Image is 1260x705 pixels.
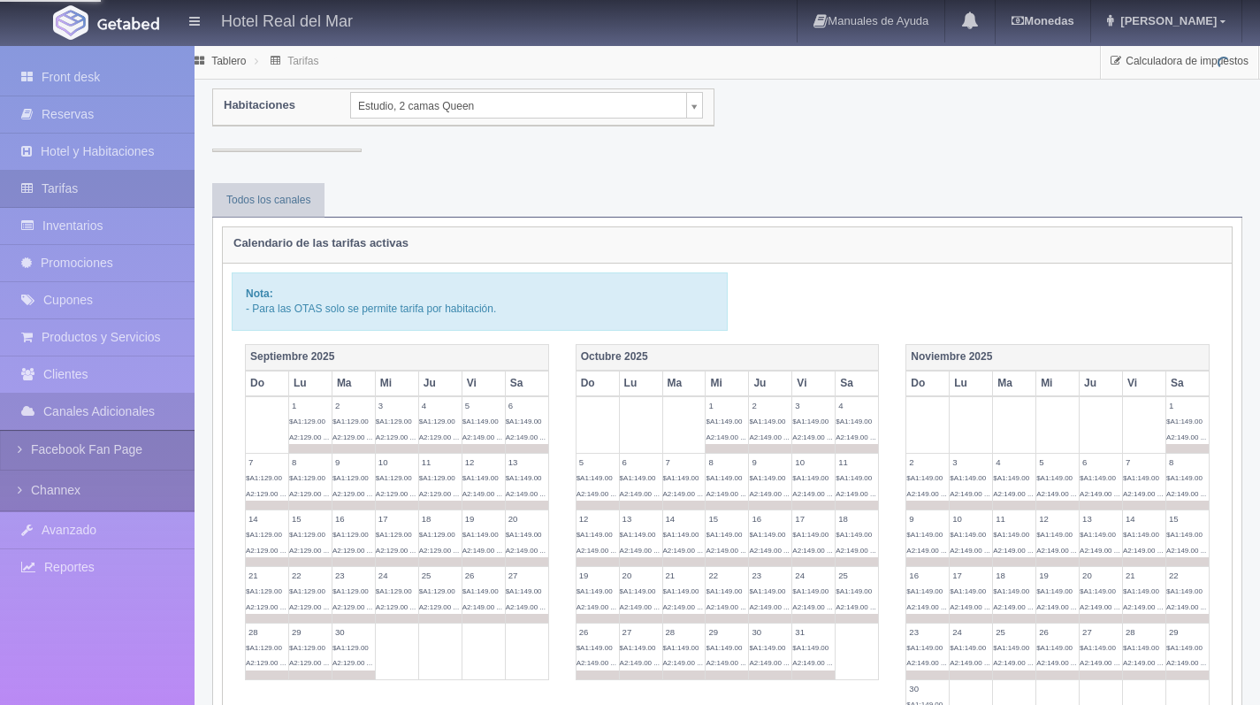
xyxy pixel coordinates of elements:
label: 16 [749,510,791,527]
span: $A1:149.00 A2:149.00 ... [1123,531,1163,554]
span: $A1:149.00 A2:149.00 ... [577,644,616,667]
label: 3 [792,397,835,414]
span: $A1:129.00 A2:129.00 ... [376,418,416,441]
label: 19 [1036,567,1079,584]
label: 18 [419,510,462,527]
label: 17 [792,510,835,527]
span: $A1:149.00 A2:149.00 ... [620,587,660,610]
span: $A1:149.00 A2:149.00 ... [577,531,616,554]
label: 31 [792,624,835,640]
label: 10 [792,454,835,471]
a: Estudio, 2 camas Queen [350,92,703,119]
label: 30 [906,680,949,697]
span: $A1:149.00 A2:149.00 ... [1166,644,1206,667]
label: 28 [1123,624,1165,640]
label: 24 [376,567,418,584]
th: Do [906,371,950,396]
label: 29 [706,624,748,640]
span: $A1:149.00 A2:149.00 ... [1036,644,1076,667]
img: Getabed [97,17,159,30]
span: $A1:149.00 A2:149.00 ... [620,474,660,497]
span: $A1:149.00 A2:149.00 ... [792,531,832,554]
label: 27 [1080,624,1122,640]
span: $A1:149.00 A2:149.00 ... [906,474,946,497]
span: $A1:129.00 A2:129.00 ... [419,531,459,554]
span: $A1:149.00 A2:149.00 ... [1080,644,1119,667]
label: 8 [1166,454,1209,471]
label: 9 [906,510,949,527]
label: 2 [749,397,791,414]
label: 30 [749,624,791,640]
label: 11 [836,454,878,471]
span: $A1:149.00 A2:149.00 ... [506,474,546,497]
a: Todos los canales [212,183,325,218]
span: $A1:149.00 A2:149.00 ... [993,587,1033,610]
label: 19 [462,510,505,527]
span: $A1:149.00 A2:149.00 ... [1036,587,1076,610]
label: 29 [289,624,332,640]
label: 26 [462,567,505,584]
span: $A1:149.00 A2:149.00 ... [706,474,745,497]
span: $A1:149.00 A2:149.00 ... [906,587,946,610]
th: Lu [288,371,332,396]
span: $A1:149.00 A2:149.00 ... [950,474,989,497]
span: $A1:129.00 A2:129.00 ... [332,418,372,441]
label: 4 [836,397,878,414]
label: 17 [950,567,992,584]
span: $A1:149.00 A2:149.00 ... [993,644,1033,667]
th: Octubre 2025 [576,345,879,371]
label: 1 [289,397,332,414]
label: 7 [663,454,706,471]
span: $A1:149.00 A2:149.00 ... [906,531,946,554]
span: $A1:149.00 A2:149.00 ... [1036,474,1076,497]
label: 25 [419,567,462,584]
label: 1 [1166,397,1209,414]
span: $A1:149.00 A2:149.00 ... [950,587,989,610]
label: 17 [376,510,418,527]
span: $A1:149.00 A2:149.00 ... [749,474,789,497]
a: Tablero [211,55,246,67]
span: $A1:149.00 A2:149.00 ... [792,474,832,497]
th: Sa [836,371,879,396]
label: 26 [1036,624,1079,640]
span: $A1:149.00 A2:149.00 ... [749,644,789,667]
span: $A1:129.00 A2:129.00 ... [332,474,372,497]
span: Calculadora de impuestos [1126,55,1249,67]
span: $A1:129.00 A2:129.00 ... [376,474,416,497]
th: Ma [662,371,706,396]
span: $A1:149.00 A2:149.00 ... [1166,418,1206,441]
th: Vi [462,371,505,396]
label: 3 [950,454,992,471]
span: $A1:149.00 A2:149.00 ... [749,587,789,610]
label: 15 [1166,510,1209,527]
span: $A1:149.00 A2:149.00 ... [792,587,832,610]
th: Ju [749,371,792,396]
span: $A1:149.00 A2:149.00 ... [620,644,660,667]
label: 15 [289,510,332,527]
span: $A1:129.00 A2:129.00 ... [376,587,416,610]
span: $A1:149.00 A2:149.00 ... [993,531,1033,554]
span: $A1:129.00 A2:129.00 ... [289,474,329,497]
th: Sa [1165,371,1209,396]
label: 14 [246,510,288,527]
label: 11 [993,510,1035,527]
label: 23 [749,567,791,584]
span: $A1:149.00 A2:149.00 ... [506,418,546,441]
label: 20 [620,567,662,584]
b: Nota: [246,287,273,300]
th: Sa [505,371,548,396]
label: 13 [620,510,662,527]
th: Mi [1036,371,1080,396]
span: $A1:149.00 A2:149.00 ... [1123,644,1163,667]
label: 29 [1166,624,1209,640]
label: 1 [706,397,748,414]
span: $A1:129.00 A2:129.00 ... [246,587,286,610]
span: $A1:149.00 A2:149.00 ... [663,474,703,497]
span: $A1:149.00 A2:149.00 ... [462,531,502,554]
span: $A1:149.00 A2:149.00 ... [462,418,502,441]
label: 23 [906,624,949,640]
span: $A1:149.00 A2:149.00 ... [1080,531,1119,554]
div: - Para las OTAS solo se permite tarifa por habitación. [232,272,728,331]
label: 14 [663,510,706,527]
label: 9 [749,454,791,471]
